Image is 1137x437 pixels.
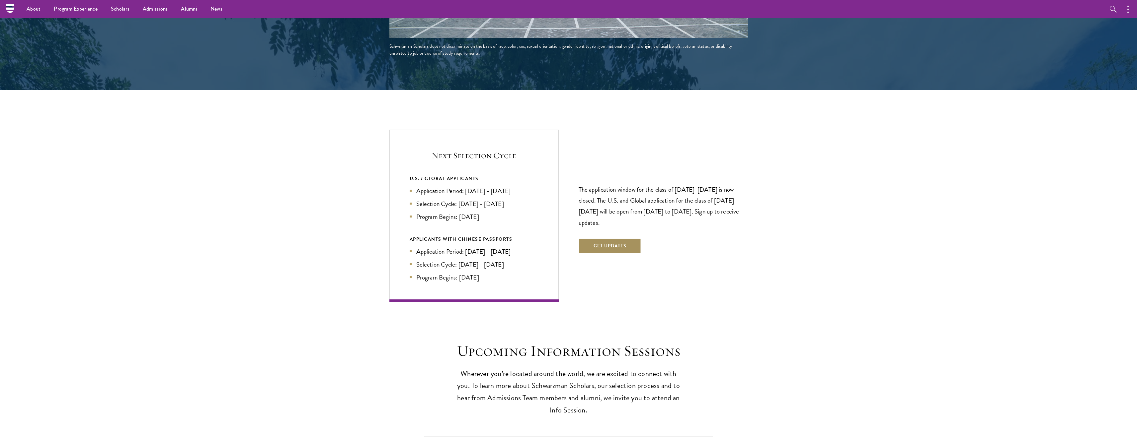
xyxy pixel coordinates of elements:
[410,247,538,256] li: Application Period: [DATE] - [DATE]
[579,238,641,254] button: Get Updates
[579,184,748,228] p: The application window for the class of [DATE]-[DATE] is now closed. The U.S. and Global applicat...
[410,273,538,282] li: Program Begins: [DATE]
[389,43,748,57] div: Schwarzman Scholars does not discriminate on the basis of race, color, sex, sexual orientation, g...
[410,150,538,161] h5: Next Selection Cycle
[410,212,538,221] li: Program Begins: [DATE]
[410,199,538,209] li: Selection Cycle: [DATE] - [DATE]
[410,235,538,243] div: APPLICANTS WITH CHINESE PASSPORTS
[410,186,538,196] li: Application Period: [DATE] - [DATE]
[454,342,683,360] h2: Upcoming Information Sessions
[454,368,683,417] p: Wherever you’re located around the world, we are excited to connect with you. To learn more about...
[410,260,538,269] li: Selection Cycle: [DATE] - [DATE]
[410,174,538,183] div: U.S. / GLOBAL APPLICANTS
